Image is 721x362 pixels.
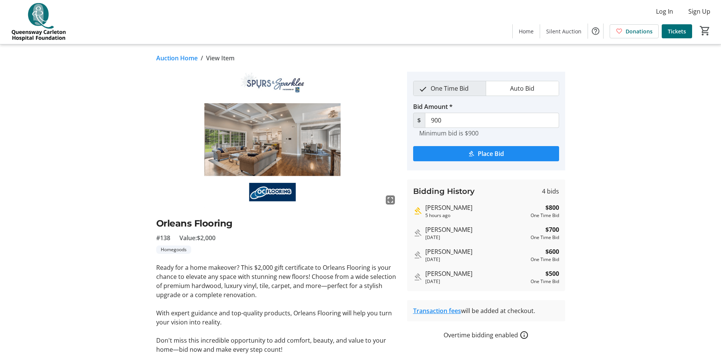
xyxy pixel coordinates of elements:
div: [PERSON_NAME] [425,225,528,234]
span: 4 bids [542,187,559,196]
a: Auction Home [156,54,198,63]
span: Home [519,27,534,35]
strong: $600 [545,247,559,256]
span: Silent Auction [546,27,582,35]
div: [DATE] [425,234,528,241]
span: One Time Bid [426,81,473,96]
a: Donations [610,24,659,38]
a: Transaction fees [413,307,461,315]
span: $ [413,113,425,128]
span: Place Bid [478,149,504,158]
mat-icon: fullscreen [386,195,395,205]
img: QCH Foundation's Logo [5,3,72,41]
a: How overtime bidding works for silent auctions [520,331,529,340]
span: Value: $2,000 [179,233,216,242]
button: Help [588,24,603,39]
div: One Time Bid [531,212,559,219]
div: [PERSON_NAME] [425,203,528,212]
h2: Orleans Flooring [156,217,398,230]
span: Tickets [668,27,686,35]
span: / [201,54,203,63]
span: Sign Up [688,7,710,16]
p: Ready for a home makeover? This $2,000 gift certificate to Orleans Flooring is your chance to ele... [156,263,398,299]
div: One Time Bid [531,234,559,241]
img: Image [156,72,398,208]
div: One Time Bid [531,256,559,263]
strong: $500 [545,269,559,278]
h3: Bidding History [413,186,475,197]
mat-icon: Outbid [413,272,422,282]
tr-hint: Minimum bid is $900 [419,129,479,137]
span: Log In [656,7,673,16]
div: 5 hours ago [425,212,528,219]
button: Log In [650,5,679,17]
p: Don't miss this incredible opportunity to add comfort, beauty, and value to your home—bid now and... [156,336,398,354]
strong: $700 [545,225,559,234]
button: Place Bid [413,146,559,161]
strong: $800 [545,203,559,212]
div: [PERSON_NAME] [425,269,528,278]
mat-icon: Outbid [413,228,422,238]
span: View Item [206,54,235,63]
a: Home [513,24,540,38]
a: Silent Auction [540,24,588,38]
div: [DATE] [425,278,528,285]
div: Overtime bidding enabled [407,331,565,340]
span: Donations [626,27,653,35]
a: Tickets [662,24,692,38]
span: #138 [156,233,170,242]
div: [PERSON_NAME] [425,247,528,256]
button: Cart [698,24,712,38]
div: One Time Bid [531,278,559,285]
mat-icon: Highest bid [413,206,422,216]
label: Bid Amount * [413,102,453,111]
div: will be added at checkout. [413,306,559,315]
p: With expert guidance and top-quality products, Orleans Flooring will help you turn your vision in... [156,308,398,327]
mat-icon: Outbid [413,250,422,260]
span: Auto Bid [505,81,539,96]
tr-label-badge: Homegoods [156,246,191,254]
button: Sign Up [682,5,716,17]
div: [DATE] [425,256,528,263]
